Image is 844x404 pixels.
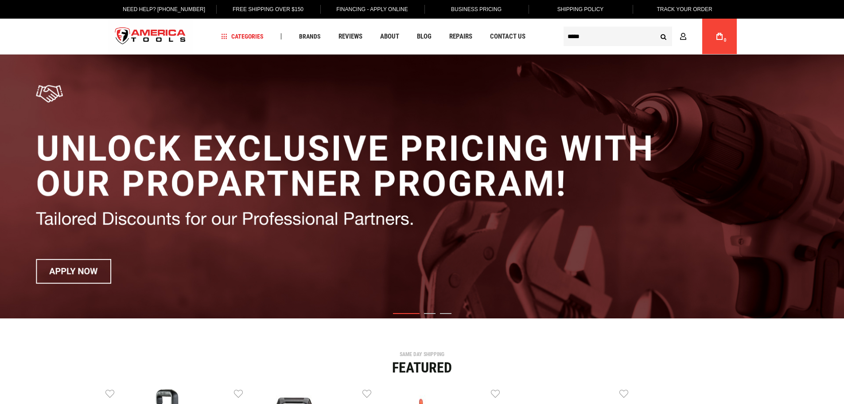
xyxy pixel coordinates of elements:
[724,38,727,43] span: 0
[557,6,604,12] span: Shipping Policy
[108,20,194,53] a: store logo
[417,33,432,40] span: Blog
[711,19,728,54] a: 0
[299,33,321,39] span: Brands
[490,33,525,40] span: Contact Us
[334,31,366,43] a: Reviews
[380,33,399,40] span: About
[376,31,403,43] a: About
[295,31,325,43] a: Brands
[413,31,436,43] a: Blog
[449,33,472,40] span: Repairs
[445,31,476,43] a: Repairs
[221,33,264,39] span: Categories
[338,33,362,40] span: Reviews
[108,20,194,53] img: America Tools
[486,31,529,43] a: Contact Us
[105,361,739,375] div: Featured
[217,31,268,43] a: Categories
[105,352,739,357] div: SAME DAY SHIPPING
[655,28,672,45] button: Search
